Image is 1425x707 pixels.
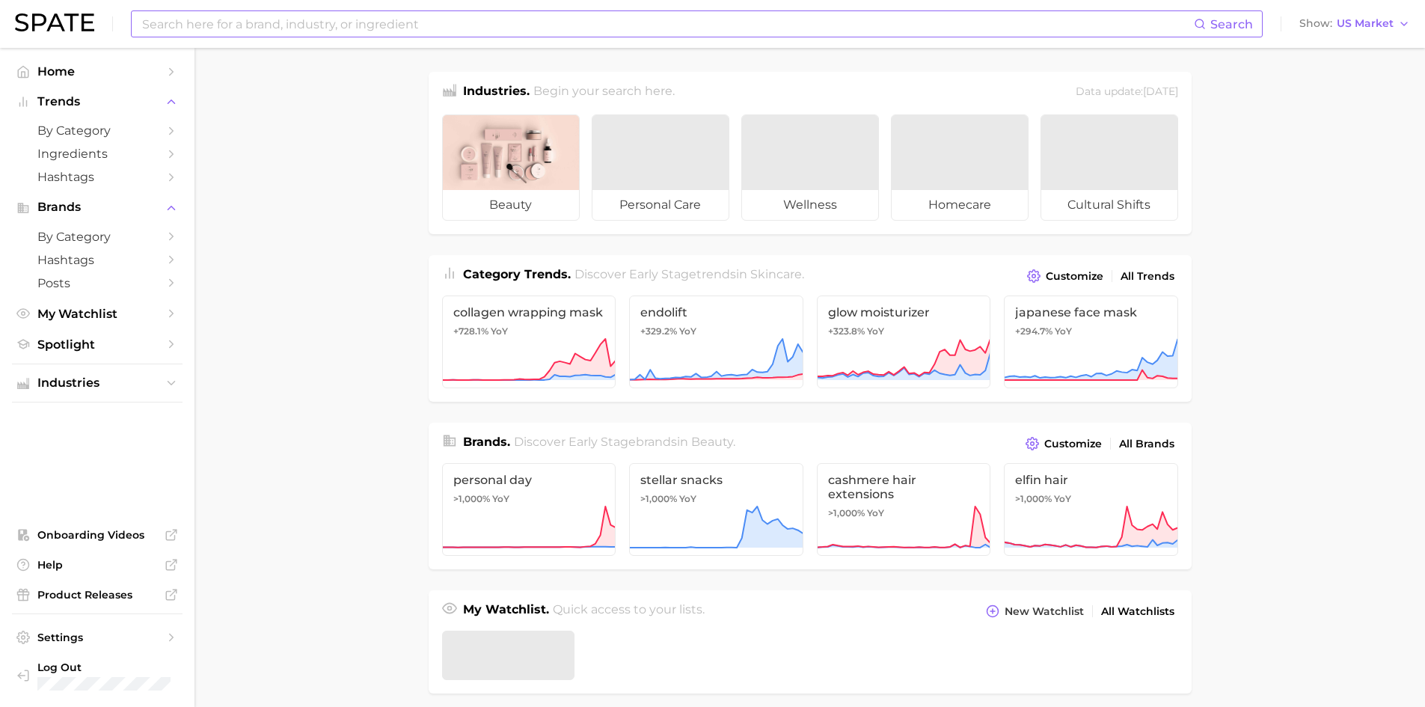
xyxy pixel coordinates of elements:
span: YoY [867,325,884,337]
a: Help [12,554,183,576]
a: Settings [12,626,183,649]
a: by Category [12,225,183,248]
button: ShowUS Market [1296,14,1414,34]
span: elfin hair [1015,473,1167,487]
a: My Watchlist [12,302,183,325]
span: stellar snacks [640,473,792,487]
a: Onboarding Videos [12,524,183,546]
a: Hashtags [12,165,183,189]
a: personal day>1,000% YoY [442,463,616,556]
span: YoY [679,493,696,505]
a: Log out. Currently logged in with e-mail michelle.ng@mavbeautybrands.com. [12,656,183,695]
span: Home [37,64,157,79]
span: cultural shifts [1041,190,1177,220]
span: All Brands [1119,438,1174,450]
a: endolift+329.2% YoY [629,296,803,388]
a: cashmere hair extensions>1,000% YoY [817,463,991,556]
span: +323.8% [828,325,865,337]
a: All Watchlists [1097,602,1178,622]
span: homecare [892,190,1028,220]
span: >1,000% [1015,493,1052,504]
button: Customize [1023,266,1106,287]
a: stellar snacks>1,000% YoY [629,463,803,556]
a: Posts [12,272,183,295]
a: cultural shifts [1041,114,1178,221]
span: YoY [1055,325,1072,337]
a: All Brands [1115,434,1178,454]
h2: Begin your search here. [533,82,675,102]
span: Brands [37,201,157,214]
span: beauty [691,435,733,449]
span: My Watchlist [37,307,157,321]
a: Product Releases [12,584,183,606]
span: New Watchlist [1005,605,1084,618]
a: glow moisturizer+323.8% YoY [817,296,991,388]
a: collagen wrapping mask+728.1% YoY [442,296,616,388]
span: Product Releases [37,588,157,602]
span: Onboarding Videos [37,528,157,542]
span: Category Trends . [463,267,571,281]
span: Discover Early Stage brands in . [514,435,735,449]
span: collagen wrapping mask [453,305,605,319]
a: wellness [741,114,879,221]
span: YoY [867,507,884,519]
span: Log Out [37,661,230,674]
span: +329.2% [640,325,677,337]
span: >1,000% [640,493,677,504]
button: Trends [12,91,183,113]
a: Spotlight [12,333,183,356]
span: Ingredients [37,147,157,161]
span: Posts [37,276,157,290]
a: personal care [592,114,729,221]
span: Industries [37,376,157,390]
button: New Watchlist [982,601,1087,622]
span: by Category [37,230,157,244]
span: YoY [1054,493,1071,505]
span: Brands . [463,435,510,449]
span: +728.1% [453,325,488,337]
a: elfin hair>1,000% YoY [1004,463,1178,556]
h2: Quick access to your lists. [553,601,705,622]
span: japanese face mask [1015,305,1167,319]
span: US Market [1337,19,1394,28]
span: Help [37,558,157,572]
span: personal day [453,473,605,487]
span: cashmere hair extensions [828,473,980,501]
img: SPATE [15,13,94,31]
input: Search here for a brand, industry, or ingredient [141,11,1194,37]
span: Customize [1044,438,1102,450]
span: +294.7% [1015,325,1052,337]
a: japanese face mask+294.7% YoY [1004,296,1178,388]
h1: My Watchlist. [463,601,549,622]
span: All Watchlists [1101,605,1174,618]
span: Settings [37,631,157,644]
span: beauty [443,190,579,220]
span: by Category [37,123,157,138]
span: skincare [750,267,802,281]
span: Spotlight [37,337,157,352]
a: Home [12,60,183,83]
span: >1,000% [828,507,865,518]
span: wellness [742,190,878,220]
span: Hashtags [37,170,157,184]
a: by Category [12,119,183,142]
a: All Trends [1117,266,1178,287]
a: beauty [442,114,580,221]
a: Ingredients [12,142,183,165]
div: Data update: [DATE] [1076,82,1178,102]
h1: Industries. [463,82,530,102]
button: Customize [1022,433,1105,454]
a: homecare [891,114,1029,221]
a: Hashtags [12,248,183,272]
span: All Trends [1121,270,1174,283]
span: endolift [640,305,792,319]
span: Search [1210,17,1253,31]
span: Show [1299,19,1332,28]
button: Brands [12,196,183,218]
span: YoY [491,325,508,337]
span: >1,000% [453,493,490,504]
span: Trends [37,95,157,108]
button: Industries [12,372,183,394]
span: glow moisturizer [828,305,980,319]
span: personal care [592,190,729,220]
